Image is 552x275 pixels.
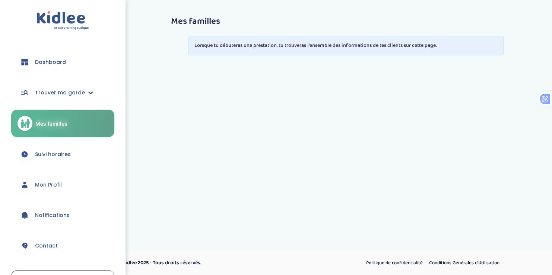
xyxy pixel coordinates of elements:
[35,58,66,66] span: Dashboard
[35,211,70,219] span: Notifications
[11,141,114,168] a: Suivi horaires
[11,110,114,137] a: Mes familles
[35,151,71,158] span: Suivi horaires
[11,202,114,229] a: Notifications
[194,42,498,49] p: Lorsque tu débuteras une prestation, tu trouveras l'ensemble des informations de tes clients sur ...
[118,259,308,267] p: © Kidlee 2025 - Tous droits réservés.
[35,89,85,97] span: Trouver ma garde
[11,49,114,75] a: Dashboard
[11,171,114,198] a: Mon Profil
[171,17,521,26] h3: Mes familles
[11,232,114,259] a: Contact
[35,242,58,250] span: Contact
[426,258,502,268] a: Conditions Générales d’Utilisation
[364,258,425,268] a: Politique de confidentialité
[35,120,67,127] span: Mes familles
[35,181,62,189] span: Mon Profil
[11,79,114,106] a: Trouver ma garde
[37,11,89,30] img: logo.svg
